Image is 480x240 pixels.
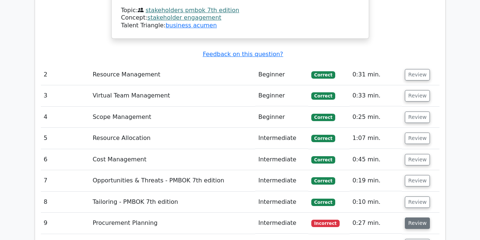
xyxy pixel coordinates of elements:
[311,156,335,164] span: Correct
[255,149,308,170] td: Intermediate
[405,196,430,208] button: Review
[41,170,90,191] td: 7
[90,128,255,149] td: Resource Allocation
[41,107,90,128] td: 4
[350,107,402,128] td: 0:25 min.
[405,69,430,80] button: Review
[165,22,217,29] a: business acumen
[405,154,430,165] button: Review
[121,7,359,14] div: Topic:
[405,133,430,144] button: Review
[350,213,402,234] td: 0:27 min.
[90,85,255,106] td: Virtual Team Management
[405,112,430,123] button: Review
[405,175,430,186] button: Review
[41,149,90,170] td: 6
[311,92,335,100] span: Correct
[147,14,221,21] a: stakeholder engagement
[255,64,308,85] td: Beginner
[90,213,255,234] td: Procurement Planning
[121,7,359,30] div: Talent Triangle:
[311,71,335,79] span: Correct
[41,85,90,106] td: 3
[350,64,402,85] td: 0:31 min.
[41,64,90,85] td: 2
[41,128,90,149] td: 5
[311,135,335,142] span: Correct
[255,85,308,106] td: Beginner
[405,90,430,102] button: Review
[255,192,308,213] td: Intermediate
[90,170,255,191] td: Opportunities & Threats - PMBOK 7th edition
[350,192,402,213] td: 0:10 min.
[311,220,340,227] span: Incorrect
[350,170,402,191] td: 0:19 min.
[255,213,308,234] td: Intermediate
[255,107,308,128] td: Beginner
[350,85,402,106] td: 0:33 min.
[121,14,359,22] div: Concept:
[311,114,335,121] span: Correct
[203,51,283,58] a: Feedback on this question?
[255,128,308,149] td: Intermediate
[146,7,239,14] a: stakeholders pmbok 7th edition
[311,177,335,185] span: Correct
[90,107,255,128] td: Scope Management
[90,192,255,213] td: Tailoring - PMBOK 7th edition
[350,149,402,170] td: 0:45 min.
[405,217,430,229] button: Review
[255,170,308,191] td: Intermediate
[90,64,255,85] td: Resource Management
[350,128,402,149] td: 1:07 min.
[41,213,90,234] td: 9
[41,192,90,213] td: 8
[90,149,255,170] td: Cost Management
[311,199,335,206] span: Correct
